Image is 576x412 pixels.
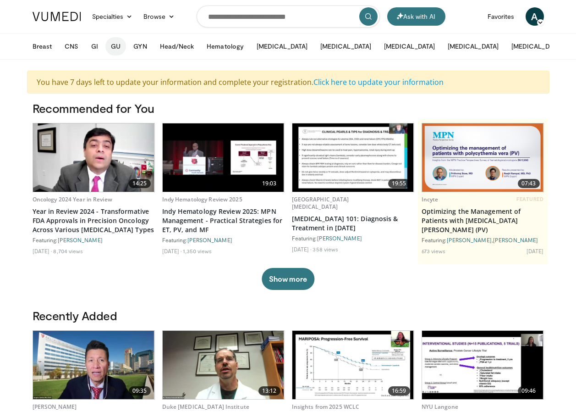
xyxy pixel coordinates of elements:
button: [MEDICAL_DATA] [379,37,440,56]
li: 673 views [422,247,446,255]
button: GYN [128,37,152,56]
img: ff9746a4-799b-4db6-bfc8-ecad89d59b6d.620x360_q85_upscale.jpg [292,123,414,192]
button: Head/Neck [154,37,200,56]
a: [PERSON_NAME] [317,235,362,241]
li: [DATE] [162,247,182,255]
li: 358 views [313,245,338,253]
span: 14:25 [129,179,151,188]
span: 09:46 [518,386,540,395]
li: [DATE] [527,247,544,255]
a: [PERSON_NAME] [447,237,492,243]
span: 19:03 [258,179,280,188]
button: Show more [262,268,314,290]
span: 13:12 [258,386,280,395]
button: Hematology [201,37,249,56]
a: Incyte [422,195,439,203]
a: A [526,7,544,26]
button: [MEDICAL_DATA] [251,37,313,56]
li: [DATE] [33,247,52,255]
a: Duke [MEDICAL_DATA] Institute [162,403,249,411]
h3: Recommended for You [33,101,544,116]
a: Year in Review 2024 - Transformative FDA Approvals in Precision Oncology Across Various [MEDICAL_... [33,207,155,234]
div: You have 7 days left to update your information and complete your registration. [27,71,549,94]
img: 91fd8c7d-f999-4059-b8fe-c7c5b8f760c8.620x360_q85_upscale.jpg [163,331,284,399]
li: 1,350 views [183,247,212,255]
div: Featuring: [162,236,285,244]
a: Optimizing the Management of Patients with [MEDICAL_DATA][PERSON_NAME] (PV) [422,207,544,234]
a: Indy Hematology Review 2025 [162,195,242,203]
span: 19:55 [388,179,410,188]
a: [PERSON_NAME] [493,237,538,243]
button: GU [105,37,126,56]
span: 07:43 [518,179,540,188]
a: [GEOGRAPHIC_DATA][MEDICAL_DATA] [292,195,349,211]
a: 19:03 [163,123,284,192]
a: 09:46 [422,331,543,399]
img: b6962518-674a-496f-9814-4152d3874ecc.png.620x360_q85_upscale.png [422,123,543,192]
a: [PERSON_NAME] [58,237,103,243]
button: [MEDICAL_DATA] [442,37,504,56]
a: Specialties [87,7,138,26]
input: Search topics, interventions [197,6,380,28]
a: 07:43 [422,123,543,192]
a: Browse [138,7,180,26]
a: 09:35 [33,331,154,399]
a: [PERSON_NAME] [187,237,232,243]
div: Featuring: [292,234,414,242]
div: Featuring: , [422,236,544,244]
li: [DATE] [292,245,312,253]
button: CNS [59,37,84,56]
li: 8,704 views [53,247,83,255]
img: 9ae08a33-5877-44db-a13e-87f6a86d7712.620x360_q85_upscale.jpg [422,331,543,399]
img: e94d6f02-5ecd-4bbb-bb87-02090c75355e.620x360_q85_upscale.jpg [163,123,284,192]
a: 13:12 [163,331,284,399]
button: Ask with AI [387,7,445,26]
img: 22cacae0-80e8-46c7-b946-25cff5e656fa.620x360_q85_upscale.jpg [33,123,154,192]
span: 16:59 [388,386,410,395]
span: FEATURED [516,196,543,202]
a: 19:55 [292,123,414,192]
a: Indy Hematology Review 2025: MPN Management - Practical Strategies for ET, PV, and MF [162,207,285,234]
img: 484122af-ca0f-45bf-8a96-4944652f2c3a.620x360_q85_upscale.jpg [292,331,414,399]
a: 14:25 [33,123,154,192]
a: Favorites [482,7,520,26]
div: Featuring: [33,236,155,244]
a: Oncology 2024 Year in Review [33,195,112,203]
button: Breast [27,37,57,56]
img: 06145a8c-f90b-49fb-ab9f-3f0d295637a1.620x360_q85_upscale.jpg [33,331,154,399]
button: [MEDICAL_DATA] [315,37,377,56]
a: Click here to update your information [313,77,444,87]
button: [MEDICAL_DATA] [506,37,568,56]
span: 09:35 [129,386,151,395]
img: VuMedi Logo [33,12,81,21]
a: [MEDICAL_DATA] 101: Diagnosis & Treatment in [DATE] [292,214,414,233]
a: Insights from 2025 WCLC [292,403,360,411]
button: GI [86,37,104,56]
a: [PERSON_NAME] [33,403,77,411]
a: NYU Langone [422,403,458,411]
a: 16:59 [292,331,414,399]
h3: Recently Added [33,308,544,323]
